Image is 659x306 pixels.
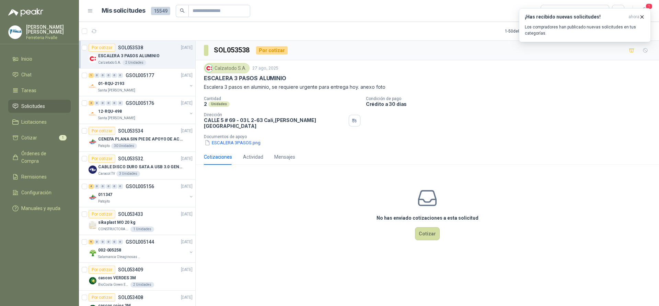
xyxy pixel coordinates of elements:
[89,249,97,257] img: Company Logo
[94,240,100,244] div: 0
[89,138,97,146] img: Company Logo
[151,7,170,15] span: 15549
[545,7,559,15] div: Todas
[118,267,143,272] p: SOL053409
[366,96,656,101] p: Condición de pago
[9,26,22,39] img: Company Logo
[204,139,261,146] button: ESCALERA 3PASOS.png
[118,101,123,106] div: 0
[98,53,160,59] p: ESCALERA 3 PASOS ALUMINIO
[89,73,94,78] div: 1
[98,219,135,226] p: sika plast MO 20 kg
[21,134,37,142] span: Cotizar
[126,240,154,244] p: GSOL005144
[204,63,250,73] div: Calzatodo S.A.
[89,166,97,174] img: Company Logo
[130,282,154,287] div: 2 Unidades
[98,199,110,204] p: Patojito
[98,81,124,87] p: 01-RQU-2193
[106,184,111,189] div: 0
[98,143,110,149] p: Patojito
[98,60,121,65] p: Calzatodo S.A.
[181,294,193,301] p: [DATE]
[112,73,117,78] div: 0
[89,238,194,260] a: 9 0 0 0 0 0 GSOL005144[DATE] Company Logo002-005258Salamanca Oleaginosas SAS
[208,101,230,107] div: Unidades
[21,118,47,126] span: Licitaciones
[79,41,195,69] a: Por cotizarSOL053538[DATE] Company LogoESCALERA 3 PASOS ALUMINIOCalzatodo S.A.2 Unidades
[118,73,123,78] div: 0
[89,210,115,218] div: Por cotizar
[98,247,121,254] p: 002-005258
[111,143,137,149] div: 30 Unidades
[118,240,123,244] div: 0
[181,239,193,245] p: [DATE]
[89,221,97,229] img: Company Logo
[126,73,154,78] p: GSOL005177
[98,192,112,198] p: 011347
[181,128,193,134] p: [DATE]
[126,101,154,106] p: GSOL005176
[8,202,71,215] a: Manuales y ayuda
[123,60,146,65] div: 2 Unidades
[89,182,194,204] a: 4 0 0 0 0 0 GSOL005156[DATE] Company Logo011347Patojito
[21,102,45,110] span: Solicitudes
[102,6,146,16] h1: Mis solicitudes
[525,14,626,20] h3: ¡Has recibido nuevas solicitudes!
[79,207,195,235] a: Por cotizarSOL053433[DATE] Company Logosika plast MO 20 kgCONSTRUCTORA GRUPO FIP1 Unidades
[89,266,115,274] div: Por cotizar
[118,156,143,161] p: SOL053532
[106,101,111,106] div: 0
[98,227,129,232] p: CONSTRUCTORA GRUPO FIP
[89,99,194,121] a: 2 0 0 0 0 0 GSOL005176[DATE] Company Logo12-RQU-498Santa [PERSON_NAME]
[98,164,184,170] p: CABLE DISCO DURO SATA A USB 3.0 GENERICO
[181,211,193,218] p: [DATE]
[59,135,67,140] span: 1
[204,112,346,117] p: Dirección
[98,275,136,281] p: cascos VERDES 3M
[205,64,213,72] img: Company Logo
[94,101,100,106] div: 0
[130,227,154,232] div: 1 Unidades
[112,101,117,106] div: 0
[204,134,656,139] p: Documentos de apoyo
[112,184,117,189] div: 0
[118,128,143,133] p: SOL053534
[94,73,100,78] div: 0
[181,156,193,162] p: [DATE]
[21,87,36,94] span: Tareas
[8,52,71,65] a: Inicio
[100,73,105,78] div: 0
[21,189,51,196] span: Configuración
[21,71,32,78] span: Chat
[366,101,656,107] p: Crédito a 30 días
[181,183,193,190] p: [DATE]
[98,108,122,115] p: 12-RQU-498
[181,100,193,107] p: [DATE]
[181,267,193,273] p: [DATE]
[98,171,115,176] p: Caracol TV
[377,214,478,222] h3: No has enviado cotizaciones a esta solicitud
[89,277,97,285] img: Company Logo
[89,101,94,106] div: 2
[100,184,105,189] div: 0
[628,14,639,20] span: ahora
[89,240,94,244] div: 9
[79,124,195,152] a: Por cotizarSOL053534[DATE] Company LogoCENEFA PLANA SIN PIE DE APOYO DE ACUERDO A LA IMAGEN ADJUN...
[204,117,346,129] p: CALLE 5 # 69 - 03 L 2-63 Cali , [PERSON_NAME][GEOGRAPHIC_DATA]
[525,24,645,36] p: Los compradores han publicado nuevas solicitudes en tus categorías.
[204,101,207,107] p: 2
[98,88,135,93] p: Santa [PERSON_NAME]
[89,82,97,90] img: Company Logo
[89,71,194,93] a: 1 0 0 0 0 0 GSOL005177[DATE] Company Logo01-RQU-2193Santa [PERSON_NAME]
[645,3,653,10] span: 1
[638,5,651,17] button: 1
[118,295,143,300] p: SOL053408
[89,293,115,302] div: Por cotizar
[256,46,288,54] div: Por cotizar
[181,45,193,51] p: [DATE]
[89,193,97,201] img: Company Logo
[26,36,71,40] p: Ferreteria Fivalle
[204,153,232,161] div: Cotizaciones
[8,170,71,183] a: Remisiones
